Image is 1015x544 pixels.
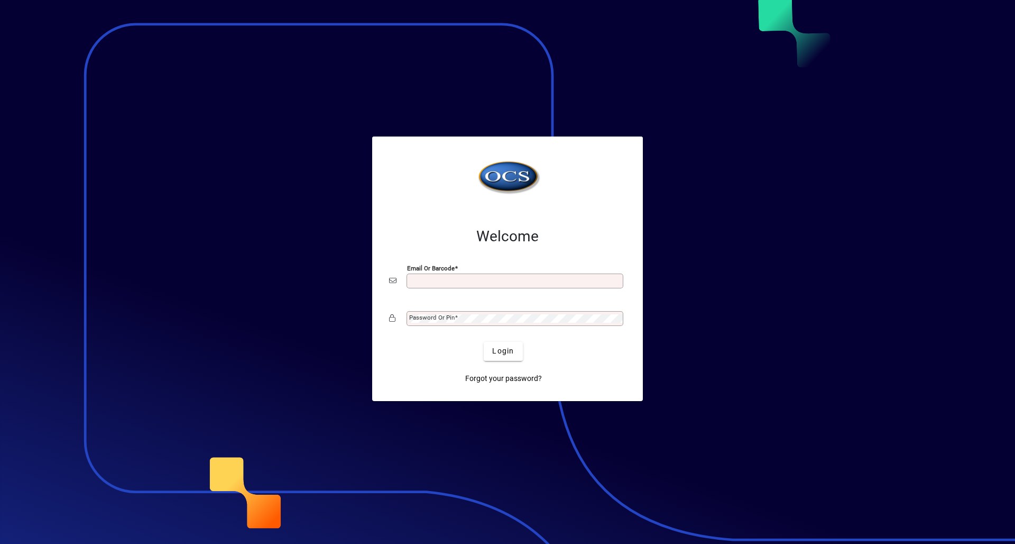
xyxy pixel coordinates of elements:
[407,264,455,271] mat-label: Email or Barcode
[389,228,626,246] h2: Welcome
[409,314,455,321] mat-label: Password or Pin
[484,342,522,361] button: Login
[492,346,514,357] span: Login
[465,373,542,384] span: Forgot your password?
[461,369,546,388] a: Forgot your password?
